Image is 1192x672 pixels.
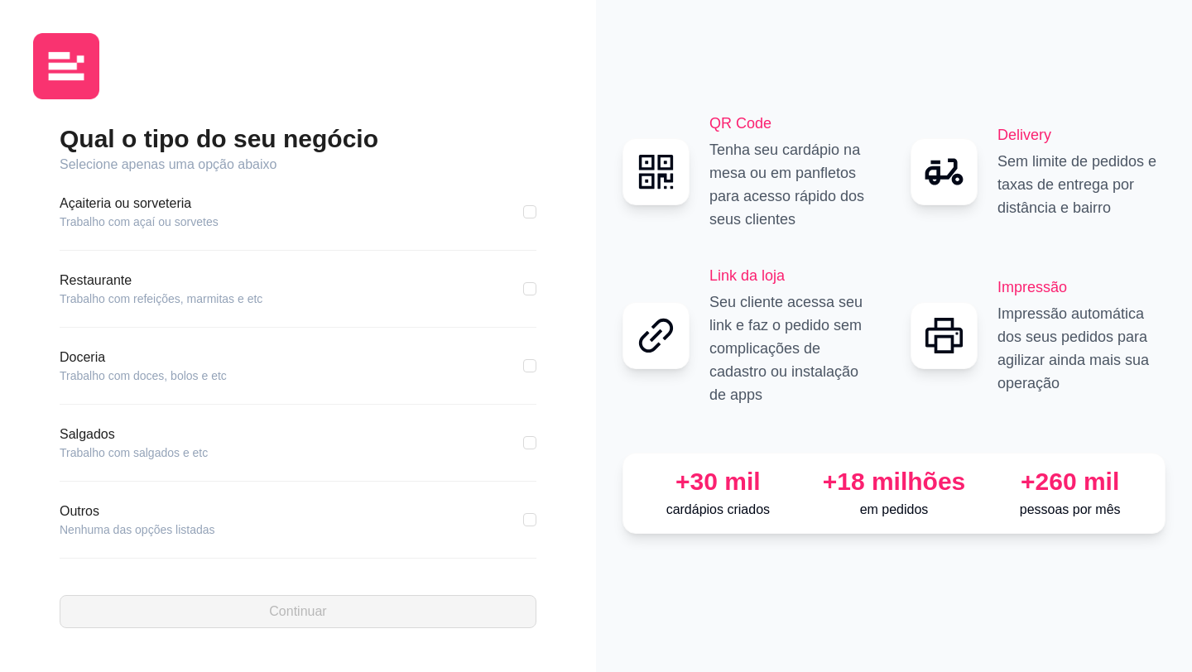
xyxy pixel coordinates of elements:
h2: Qual o tipo do seu negócio [60,123,536,155]
p: Impressão automática dos seus pedidos para agilizar ainda mais sua operação [997,302,1166,395]
p: Sem limite de pedidos e taxas de entrega por distância e bairro [997,150,1166,219]
h2: QR Code [709,112,877,135]
h2: Link da loja [709,264,877,287]
p: cardápios criados [637,500,800,520]
button: Continuar [60,595,536,628]
article: Selecione apenas uma opção abaixo [60,155,536,175]
h2: Impressão [997,276,1166,299]
article: Trabalho com refeições, marmitas e etc [60,290,262,307]
p: em pedidos [813,500,976,520]
article: Açaiteria ou sorveteria [60,194,219,214]
article: Nenhuma das opções listadas [60,521,215,538]
article: Salgados [60,425,208,444]
article: Trabalho com açaí ou sorvetes [60,214,219,230]
h2: Delivery [997,123,1166,146]
article: Restaurante [60,271,262,290]
article: Outros [60,502,215,521]
div: +260 mil [988,467,1151,497]
p: Seu cliente acessa seu link e faz o pedido sem complicações de cadastro ou instalação de apps [709,290,877,406]
img: logo [33,33,99,99]
article: Doceria [60,348,227,367]
p: Tenha seu cardápio na mesa ou em panfletos para acesso rápido dos seus clientes [709,138,877,231]
div: +30 mil [637,467,800,497]
article: Trabalho com doces, bolos e etc [60,367,227,384]
div: +18 milhões [813,467,976,497]
article: Trabalho com salgados e etc [60,444,208,461]
p: pessoas por mês [988,500,1151,520]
